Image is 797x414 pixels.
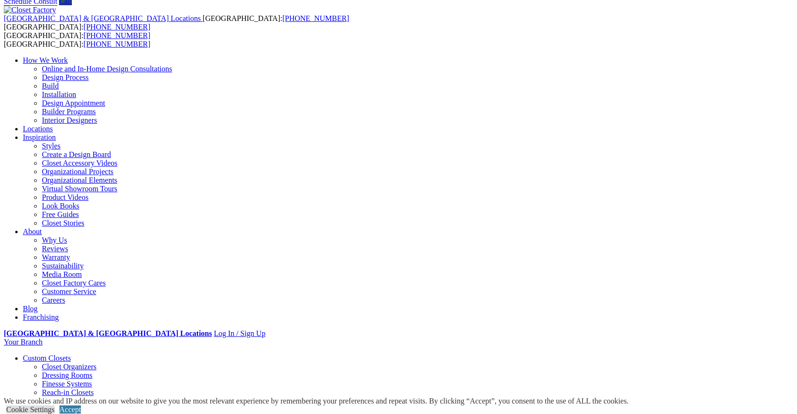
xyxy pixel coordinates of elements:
[42,262,84,270] a: Sustainability
[42,388,94,396] a: Reach-in Closets
[42,236,67,244] a: Why Us
[42,185,118,193] a: Virtual Showroom Tours
[42,176,117,184] a: Organizational Elements
[23,125,53,133] a: Locations
[84,23,150,31] a: [PHONE_NUMBER]
[42,108,96,116] a: Builder Programs
[42,371,92,379] a: Dressing Rooms
[84,40,150,48] a: [PHONE_NUMBER]
[42,296,65,304] a: Careers
[42,168,113,176] a: Organizational Projects
[42,73,89,81] a: Design Process
[42,116,97,124] a: Interior Designers
[23,56,68,64] a: How We Work
[42,253,70,261] a: Warranty
[4,31,150,48] span: [GEOGRAPHIC_DATA]: [GEOGRAPHIC_DATA]:
[23,133,56,141] a: Inspiration
[59,405,81,414] a: Accept
[4,338,42,346] a: Your Branch
[42,245,68,253] a: Reviews
[4,6,56,14] img: Closet Factory
[42,380,92,388] a: Finesse Systems
[214,329,265,337] a: Log In / Sign Up
[42,219,84,227] a: Closet Stories
[42,150,111,158] a: Create a Design Board
[4,14,349,31] span: [GEOGRAPHIC_DATA]: [GEOGRAPHIC_DATA]:
[42,287,96,296] a: Customer Service
[282,14,349,22] a: [PHONE_NUMBER]
[23,354,71,362] a: Custom Closets
[4,397,629,405] div: We use cookies and IP address on our website to give you the most relevant experience by remember...
[42,90,76,99] a: Installation
[42,159,118,167] a: Closet Accessory Videos
[42,142,60,150] a: Styles
[42,65,172,73] a: Online and In-Home Design Consultations
[23,313,59,321] a: Franchising
[84,31,150,39] a: [PHONE_NUMBER]
[42,363,97,371] a: Closet Organizers
[42,193,89,201] a: Product Videos
[4,14,203,22] a: [GEOGRAPHIC_DATA] & [GEOGRAPHIC_DATA] Locations
[23,227,42,236] a: About
[42,99,105,107] a: Design Appointment
[4,14,201,22] span: [GEOGRAPHIC_DATA] & [GEOGRAPHIC_DATA] Locations
[4,329,212,337] a: [GEOGRAPHIC_DATA] & [GEOGRAPHIC_DATA] Locations
[6,405,55,414] a: Cookie Settings
[42,210,79,218] a: Free Guides
[42,270,82,278] a: Media Room
[23,305,38,313] a: Blog
[42,82,59,90] a: Build
[42,279,106,287] a: Closet Factory Cares
[42,202,79,210] a: Look Books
